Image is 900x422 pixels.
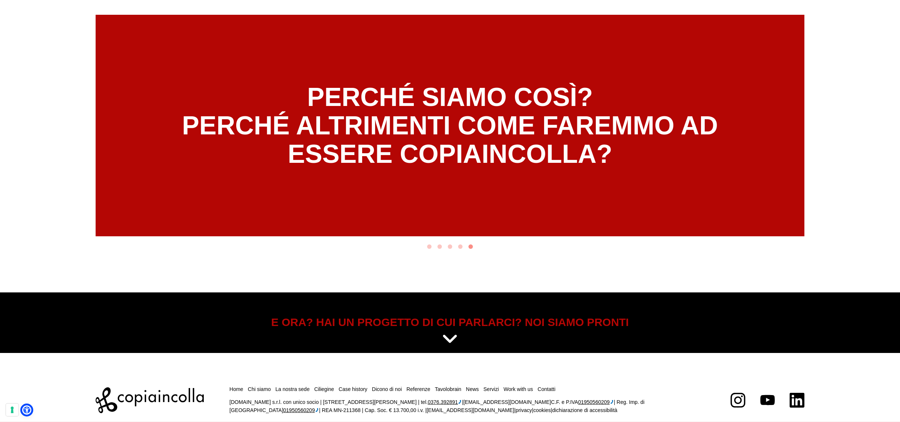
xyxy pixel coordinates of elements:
[466,386,479,392] a: News
[427,407,514,413] a: [EMAIL_ADDRESS][DOMAIN_NAME]
[182,83,718,168] h4: PERCHÉ SIAMO COSÌ? PERCHÉ ALTRIMENTI COME FAREMMO AD ESSERE COPIAINCOLLA?
[406,386,430,392] a: Referenze
[458,244,463,249] button: Go to slide 4
[314,386,334,392] a: Ciliegine
[339,386,367,392] a: Case history
[437,244,442,249] button: Go to slide 2
[428,399,462,405] ctc: Chiama 0376.392891 con Linkus Desktop Client
[516,407,532,413] a: privacy
[578,399,610,405] ctcspan: 01950560209
[552,407,618,413] a: dichiarazione di accessibilità
[504,386,533,392] a: Work with us
[448,244,452,249] button: Go to slide 3
[96,242,804,252] ul: Select a slide to show
[283,407,315,413] ctcspan: 01950560209
[463,399,551,405] a: [EMAIL_ADDRESS][DOMAIN_NAME]
[283,407,319,413] ctc: Chiama 01950560209 con Linkus Desktop Client
[578,399,614,405] ctc: Chiama 01950560209 con Linkus Desktop Client
[435,386,461,392] a: Tavolobrain
[6,404,18,416] button: Le tue preferenze relative al consenso per le tecnologie di tracciamento
[537,386,555,392] a: Contatti
[230,386,243,392] a: Home
[428,399,458,405] ctcspan: 0376.392891
[468,244,473,249] button: Go to slide 5
[427,244,432,249] button: Go to slide 1
[248,386,271,392] a: Chi siamo
[484,386,499,392] a: Servizi
[96,15,804,236] li: 5 of 5
[533,407,551,413] a: cookies
[372,386,402,392] a: Dicono di noi
[230,398,705,415] p: [DOMAIN_NAME] s.r.l. con unico socio | [STREET_ADDRESS][PERSON_NAME] | tel. | C.F. e P.IVA | Reg....
[101,315,799,330] h5: E ORA? HAI UN PROGETTO DI CUI PARLARCI? NOI SIAMO PRONTI
[275,386,310,392] a: La nostra sede
[22,405,31,415] a: Open Accessibility Menu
